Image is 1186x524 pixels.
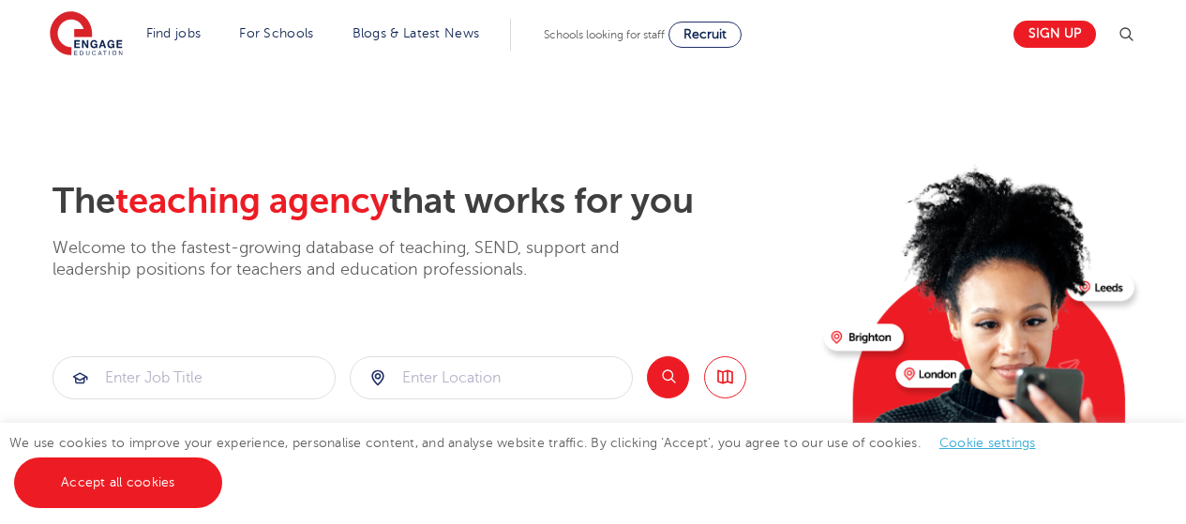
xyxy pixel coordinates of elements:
p: Welcome to the fastest-growing database of teaching, SEND, support and leadership positions for t... [53,237,671,281]
a: Find jobs [146,26,202,40]
span: teaching agency [115,181,389,221]
span: Schools looking for staff [544,28,665,41]
h2: The that works for you [53,180,809,223]
button: Search [647,356,689,398]
span: Recruit [683,27,727,41]
a: Blogs & Latest News [353,26,480,40]
a: For Schools [239,26,313,40]
a: Recruit [668,22,742,48]
input: Submit [351,357,632,398]
a: Cookie settings [939,436,1036,450]
a: Sign up [1013,21,1096,48]
input: Submit [53,357,335,398]
img: Engage Education [50,11,123,58]
a: Accept all cookies [14,457,222,508]
div: Submit [350,356,633,399]
div: Submit [53,356,336,399]
span: We use cookies to improve your experience, personalise content, and analyse website traffic. By c... [9,436,1055,489]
